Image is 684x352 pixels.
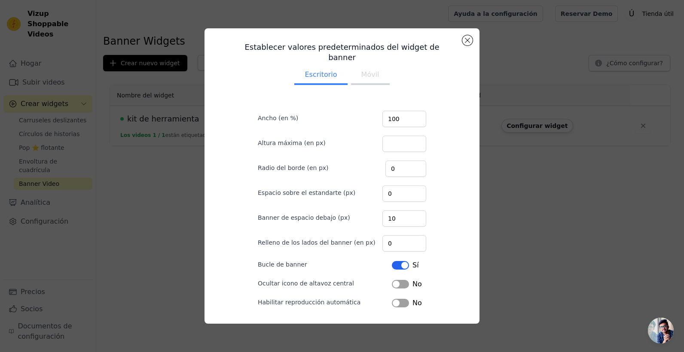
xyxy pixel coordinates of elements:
[258,238,376,247] label: Relleno de los lados del banner (en px)
[258,114,298,122] label: Ancho (en %)
[258,164,329,172] label: Radio del borde (en px)
[294,66,347,85] button: Escritorio
[258,188,355,197] label: Espacio sobre el estandarte (px)
[351,66,390,85] button: Móvil
[648,318,674,343] a: Chat abierto
[244,42,440,63] h3: Establecer valores predeterminados del widget de banner
[258,279,354,288] label: Ocultar icono de altavoz central
[412,279,422,289] span: No
[258,139,326,147] label: Altura máxima (en px)
[258,213,350,222] label: Banner de espacio debajo (px)
[258,260,307,269] label: Bucle de banner
[412,298,422,308] span: No
[462,35,473,46] button: Cerrar modal
[258,298,360,306] label: Habilitar reproducción automática
[412,260,419,270] span: Sí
